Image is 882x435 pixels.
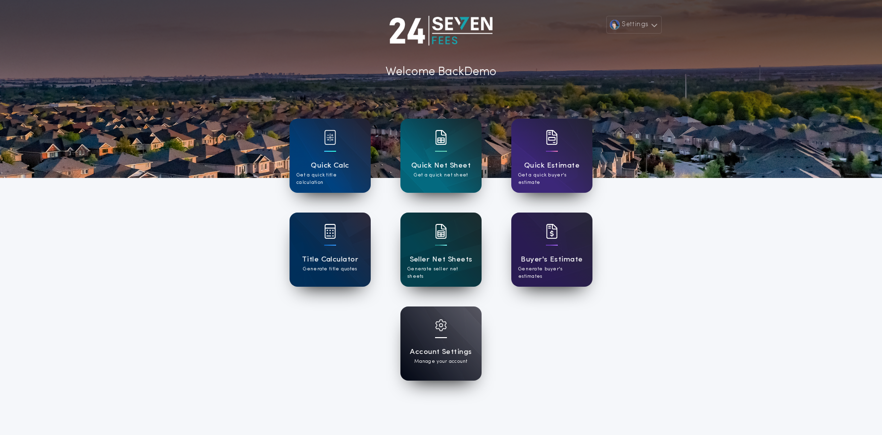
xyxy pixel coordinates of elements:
[296,172,364,186] p: Get a quick title calculation
[435,319,447,331] img: card icon
[610,20,620,30] img: user avatar
[410,347,472,358] h1: Account Settings
[524,160,580,172] h1: Quick Estimate
[414,358,467,365] p: Manage your account
[386,63,496,81] p: Welcome Back Demo
[400,119,482,193] a: card iconQuick Net SheetGet a quick net sheet
[390,16,492,45] img: account-logo
[407,265,475,280] p: Generate seller net sheets
[435,224,447,239] img: card icon
[518,265,586,280] p: Generate buyer's estimates
[400,306,482,381] a: card iconAccount SettingsManage your account
[290,213,371,287] a: card iconTitle CalculatorGenerate title quotes
[606,16,662,34] button: Settings
[400,213,482,287] a: card iconSeller Net SheetsGenerate seller net sheets
[324,130,336,145] img: card icon
[521,254,583,265] h1: Buyer's Estimate
[303,265,357,273] p: Generate title quotes
[411,160,471,172] h1: Quick Net Sheet
[546,130,558,145] img: card icon
[414,172,468,179] p: Get a quick net sheet
[518,172,586,186] p: Get a quick buyer's estimate
[290,119,371,193] a: card iconQuick CalcGet a quick title calculation
[511,213,592,287] a: card iconBuyer's EstimateGenerate buyer's estimates
[302,254,358,265] h1: Title Calculator
[324,224,336,239] img: card icon
[311,160,349,172] h1: Quick Calc
[511,119,592,193] a: card iconQuick EstimateGet a quick buyer's estimate
[546,224,558,239] img: card icon
[435,130,447,145] img: card icon
[410,254,473,265] h1: Seller Net Sheets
